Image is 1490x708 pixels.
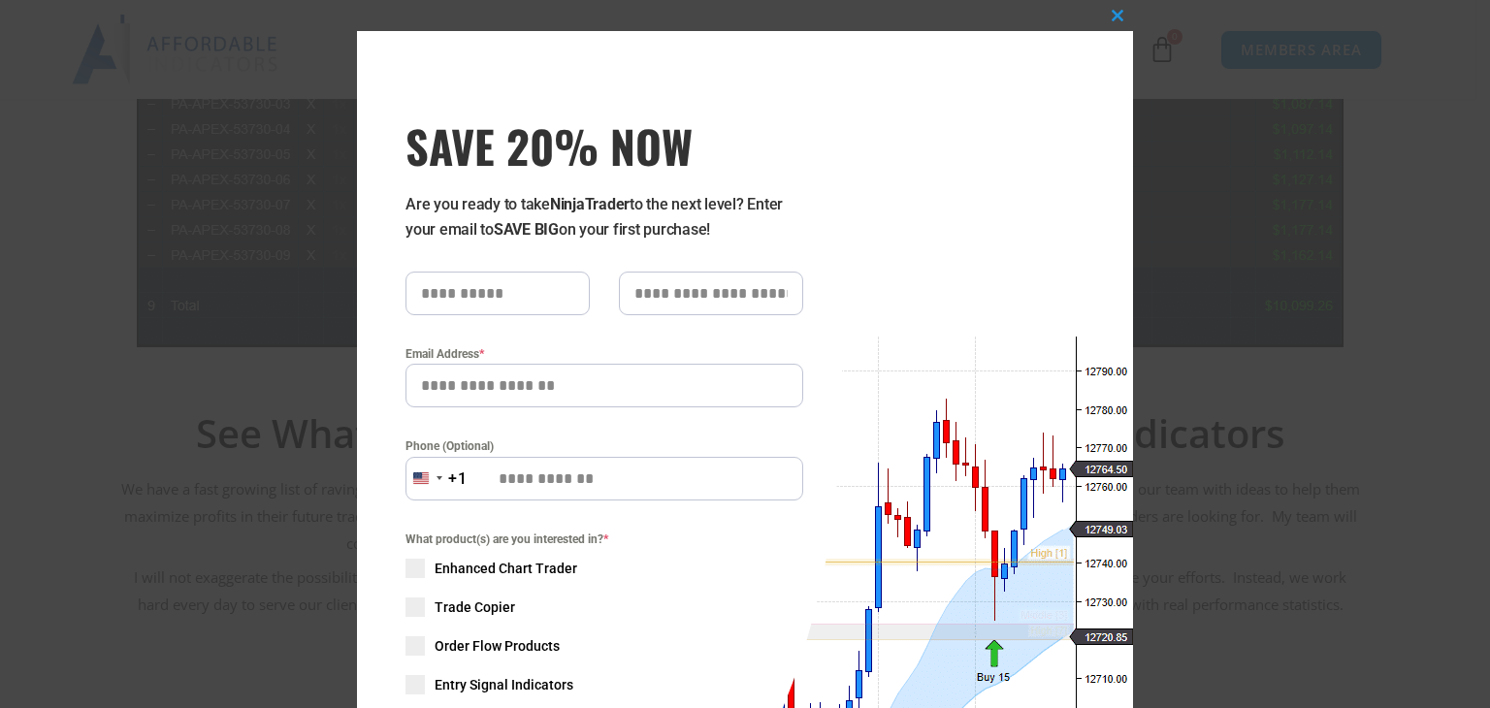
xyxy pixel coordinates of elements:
label: Enhanced Chart Trader [405,559,803,578]
strong: NinjaTrader [550,195,630,213]
span: What product(s) are you interested in? [405,530,803,549]
span: Entry Signal Indicators [435,675,573,694]
span: SAVE 20% NOW [405,118,803,173]
span: Trade Copier [435,597,515,617]
p: Are you ready to take to the next level? Enter your email to on your first purchase! [405,192,803,242]
label: Order Flow Products [405,636,803,656]
div: +1 [448,467,468,492]
strong: SAVE BIG [494,220,559,239]
span: Enhanced Chart Trader [435,559,577,578]
label: Trade Copier [405,597,803,617]
span: Order Flow Products [435,636,560,656]
label: Entry Signal Indicators [405,675,803,694]
label: Email Address [405,344,803,364]
iframe: Intercom live chat [1424,642,1471,689]
label: Phone (Optional) [405,436,803,456]
button: Selected country [405,457,468,500]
